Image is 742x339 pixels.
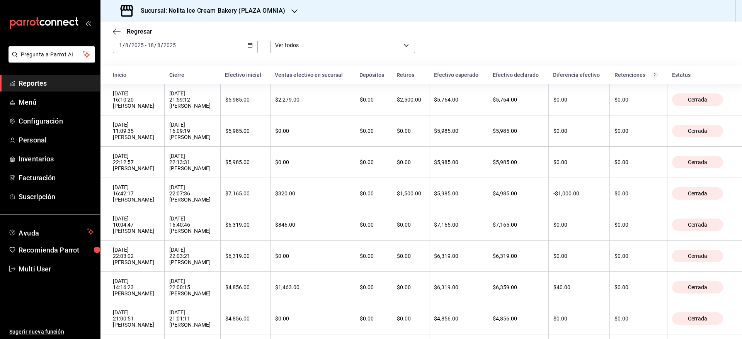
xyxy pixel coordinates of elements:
div: Estatus [672,72,730,78]
svg: Total de retenciones de propinas registradas [652,72,658,78]
span: Cerrada [685,128,710,134]
div: $40.00 [553,284,605,290]
div: $0.00 [614,222,662,228]
div: $0.00 [614,253,662,259]
h3: Sucursal: Nolita Ice Cream Bakery (PLAZA OMNIA) [134,6,285,15]
div: $0.00 [360,284,387,290]
div: $2,279.00 [275,97,350,103]
div: $5,985.00 [225,159,265,165]
div: [DATE] 22:00:15 [PERSON_NAME] [169,278,215,297]
div: $0.00 [397,284,424,290]
span: Menú [19,97,94,107]
div: $0.00 [360,253,387,259]
div: [DATE] 16:10:20 [PERSON_NAME] [113,90,160,109]
div: $4,856.00 [493,315,543,322]
div: $7,165.00 [434,222,483,228]
div: $0.00 [360,128,387,134]
span: Cerrada [685,284,710,290]
span: Personal [19,135,94,145]
span: / [123,42,125,48]
div: [DATE] 21:59:12 [PERSON_NAME] [169,90,215,109]
div: [DATE] 22:12:57 [PERSON_NAME] [113,153,160,171]
div: Inicio [113,72,160,78]
span: Multi User [19,264,94,274]
button: Regresar [113,28,152,35]
div: $0.00 [614,284,662,290]
span: Suscripción [19,192,94,202]
span: Recomienda Parrot [19,245,94,255]
input: -- [119,42,123,48]
span: Pregunta a Parrot AI [21,51,83,59]
div: Efectivo esperado [434,72,483,78]
span: Ayuda [19,227,84,236]
div: $0.00 [397,159,424,165]
div: Diferencia efectivo [553,72,605,78]
span: Cerrada [685,159,710,165]
div: [DATE] 16:09:19 [PERSON_NAME] [169,122,215,140]
div: $0.00 [397,315,424,322]
div: Efectivo declarado [493,72,544,78]
div: $6,359.00 [493,284,543,290]
span: Facturación [19,173,94,183]
div: $1,500.00 [397,190,424,197]
span: - [145,42,146,48]
div: [DATE] 10:04:47 [PERSON_NAME] [113,215,160,234]
button: Pregunta a Parrot AI [9,46,95,63]
span: / [129,42,131,48]
div: -$1,000.00 [553,190,605,197]
span: Regresar [127,28,152,35]
div: $0.00 [553,315,605,322]
span: Cerrada [685,222,710,228]
div: $5,985.00 [493,128,543,134]
div: $0.00 [553,222,605,228]
div: $0.00 [360,315,387,322]
div: $6,319.00 [434,253,483,259]
input: -- [147,42,154,48]
div: $4,856.00 [434,315,483,322]
span: Cerrada [685,315,710,322]
div: $0.00 [614,159,662,165]
div: $0.00 [614,315,662,322]
span: Inventarios [19,154,94,164]
div: $5,985.00 [225,97,265,103]
div: $5,985.00 [493,159,543,165]
input: -- [125,42,129,48]
div: [DATE] 21:01:11 [PERSON_NAME] [169,309,215,328]
span: Configuración [19,116,94,126]
div: $0.00 [275,253,350,259]
div: $0.00 [275,128,350,134]
div: $0.00 [397,253,424,259]
div: $5,985.00 [225,128,265,134]
div: $846.00 [275,222,350,228]
div: $5,985.00 [434,159,483,165]
div: [DATE] 11:09:35 [PERSON_NAME] [113,122,160,140]
div: $2,500.00 [397,97,424,103]
div: $6,319.00 [434,284,483,290]
span: Sugerir nueva función [9,328,94,336]
div: [DATE] 14:16:23 [PERSON_NAME] [113,278,160,297]
span: / [161,42,163,48]
div: $5,985.00 [434,128,483,134]
div: $0.00 [360,190,387,197]
div: Retiros [397,72,424,78]
div: $6,319.00 [493,253,543,259]
div: $0.00 [275,159,350,165]
span: Reportes [19,78,94,88]
div: $7,165.00 [225,190,265,197]
div: [DATE] 22:03:02 [PERSON_NAME] [113,247,160,265]
button: open_drawer_menu [85,20,91,26]
div: $4,856.00 [225,315,265,322]
input: -- [157,42,161,48]
div: $320.00 [275,190,350,197]
input: ---- [163,42,176,48]
div: $5,985.00 [434,190,483,197]
div: $0.00 [553,159,605,165]
div: Ver todos [270,37,415,53]
div: $0.00 [360,97,387,103]
div: $6,319.00 [225,222,265,228]
div: $0.00 [614,97,662,103]
div: $5,764.00 [434,97,483,103]
div: $4,985.00 [493,190,543,197]
span: Cerrada [685,190,710,197]
div: [DATE] 21:00:51 [PERSON_NAME] [113,309,160,328]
